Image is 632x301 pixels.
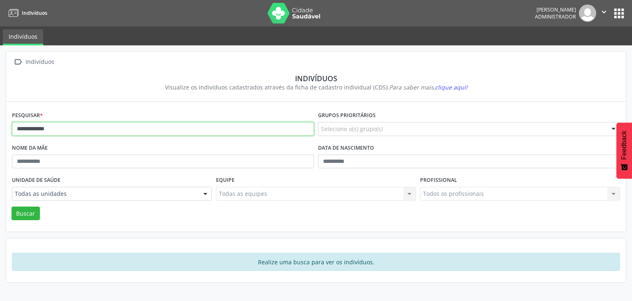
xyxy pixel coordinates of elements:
[616,122,632,179] button: Feedback - Mostrar pesquisa
[321,125,383,133] span: Selecione o(s) grupo(s)
[12,207,40,221] button: Buscar
[18,74,614,83] div: Indivíduos
[12,56,24,68] i: 
[12,109,43,122] label: Pesquisar
[318,142,374,155] label: Data de nascimento
[3,29,43,45] a: Indivíduos
[12,253,620,271] div: Realize uma busca para ver os indivíduos.
[612,6,626,21] button: apps
[620,131,628,160] span: Feedback
[24,56,56,68] div: Indivíduos
[596,5,612,22] button: 
[535,13,576,20] span: Administrador
[12,174,60,187] label: Unidade de saúde
[15,190,195,198] span: Todas as unidades
[318,109,376,122] label: Grupos prioritários
[535,6,576,13] div: [PERSON_NAME]
[12,56,56,68] a:  Indivíduos
[435,83,467,91] span: clique aqui!
[6,6,47,20] a: Indivíduos
[599,7,609,16] i: 
[216,174,235,187] label: Equipe
[389,83,467,91] i: Para saber mais,
[420,174,457,187] label: Profissional
[18,83,614,92] div: Visualize os indivíduos cadastrados através da ficha de cadastro individual (CDS).
[12,142,48,155] label: Nome da mãe
[579,5,596,22] img: img
[22,9,47,16] span: Indivíduos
